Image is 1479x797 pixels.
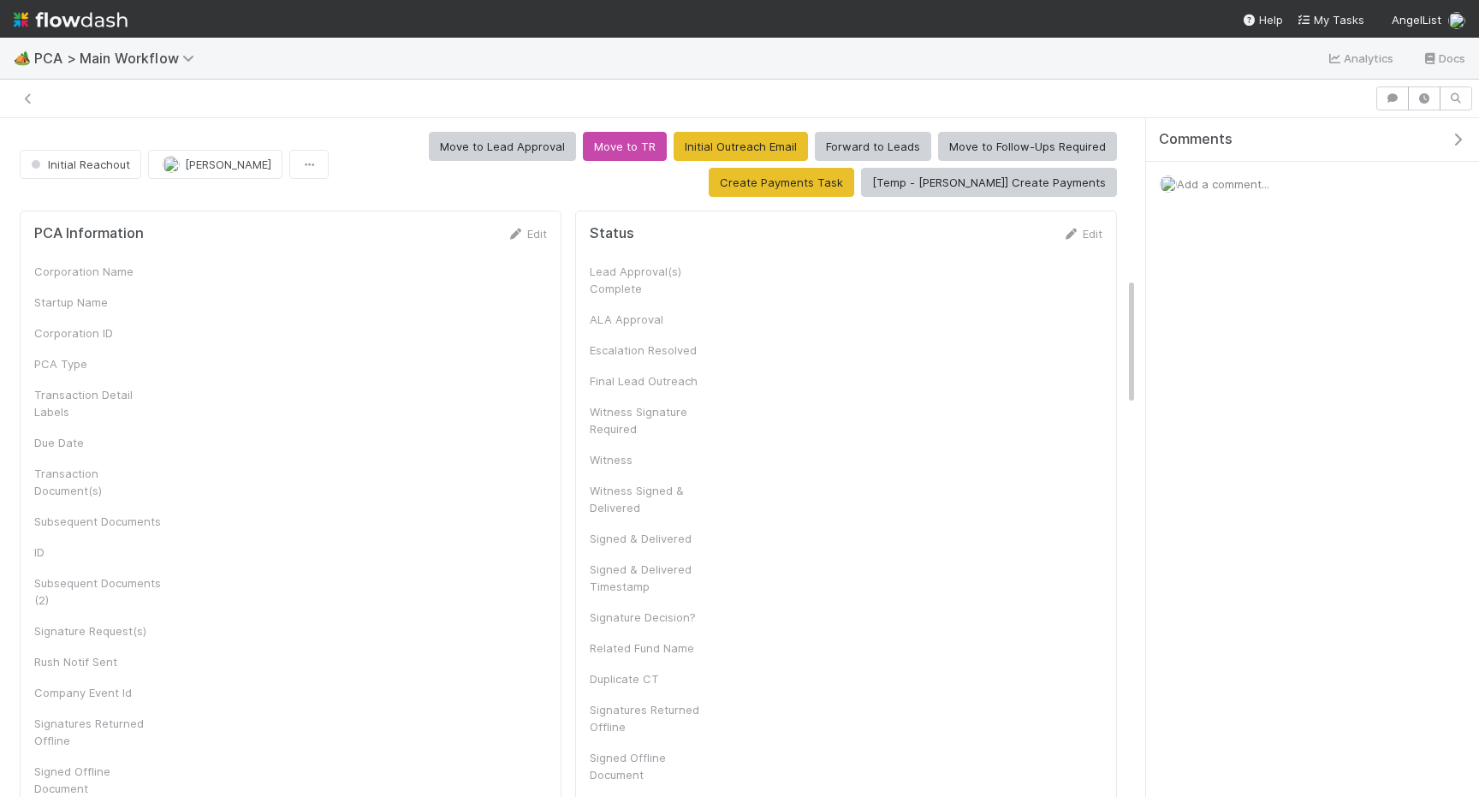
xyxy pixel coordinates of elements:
[34,225,144,242] h5: PCA Information
[590,403,718,437] div: Witness Signature Required
[590,749,718,783] div: Signed Offline Document
[20,150,141,179] button: Initial Reachout
[148,150,282,179] button: [PERSON_NAME]
[590,670,718,687] div: Duplicate CT
[1448,12,1465,29] img: avatar_15e6a745-65a2-4f19-9667-febcb12e2fc8.png
[938,132,1117,161] button: Move to Follow-Ups Required
[590,372,718,390] div: Final Lead Outreach
[590,225,634,242] h5: Status
[34,544,163,561] div: ID
[34,355,163,372] div: PCA Type
[34,715,163,749] div: Signatures Returned Offline
[34,263,163,280] div: Corporation Name
[590,609,718,626] div: Signature Decision?
[34,386,163,420] div: Transaction Detail Labels
[14,5,128,34] img: logo-inverted-e16ddd16eac7371096b0.svg
[34,434,163,451] div: Due Date
[1159,131,1232,148] span: Comments
[34,50,203,67] span: PCA > Main Workflow
[34,465,163,499] div: Transaction Document(s)
[861,168,1117,197] button: [Temp - [PERSON_NAME]] Create Payments
[1177,177,1269,191] span: Add a comment...
[34,324,163,342] div: Corporation ID
[34,574,163,609] div: Subsequent Documents (2)
[1297,11,1364,28] a: My Tasks
[1392,13,1441,27] span: AngelList
[590,530,718,547] div: Signed & Delivered
[34,294,163,311] div: Startup Name
[815,132,931,161] button: Forward to Leads
[34,622,163,639] div: Signature Request(s)
[34,653,163,670] div: Rush Notif Sent
[185,158,271,171] span: [PERSON_NAME]
[674,132,808,161] button: Initial Outreach Email
[34,763,163,797] div: Signed Offline Document
[1160,175,1177,193] img: avatar_15e6a745-65a2-4f19-9667-febcb12e2fc8.png
[583,132,667,161] button: Move to TR
[507,227,547,241] a: Edit
[590,639,718,657] div: Related Fund Name
[34,684,163,701] div: Company Event Id
[1297,13,1364,27] span: My Tasks
[590,482,718,516] div: Witness Signed & Delivered
[429,132,576,161] button: Move to Lead Approval
[1327,48,1394,68] a: Analytics
[709,168,854,197] button: Create Payments Task
[1242,11,1283,28] div: Help
[590,561,718,595] div: Signed & Delivered Timestamp
[14,51,31,65] span: 🏕️
[590,342,718,359] div: Escalation Resolved
[34,513,163,530] div: Subsequent Documents
[1062,227,1102,241] a: Edit
[27,158,130,171] span: Initial Reachout
[590,311,718,328] div: ALA Approval
[590,701,718,735] div: Signatures Returned Offline
[163,156,180,173] img: avatar_09723091-72f1-4609-a252-562f76d82c66.png
[1422,48,1465,68] a: Docs
[590,263,718,297] div: Lead Approval(s) Complete
[590,451,718,468] div: Witness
